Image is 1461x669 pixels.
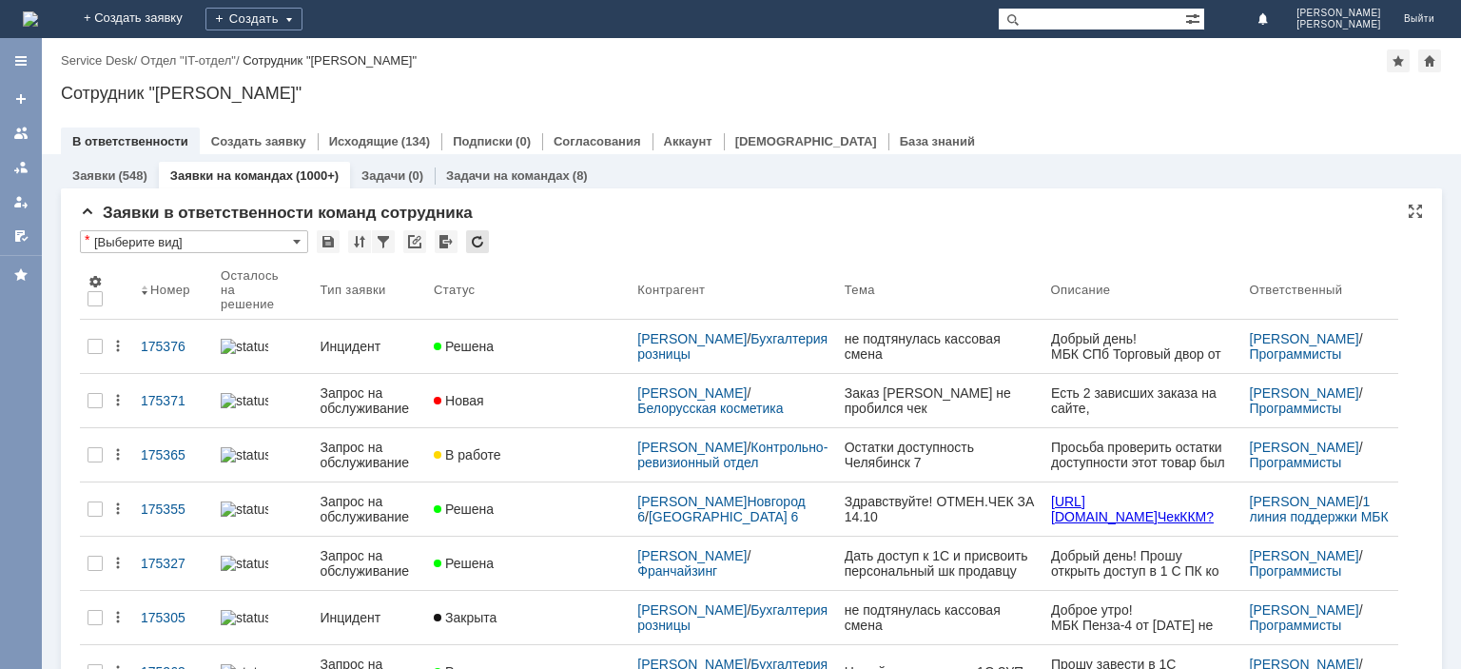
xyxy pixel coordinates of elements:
img: statusbar-100 (1).png [221,502,268,517]
td: Магазин (МБК Челябинск 7) БК [1,389,220,404]
span: Закрыта [434,610,497,625]
div: Здравствуйте! ОТМЕН.ЧЕК ЗА 14.10 [845,494,1036,524]
div: Фильтрация... [372,230,395,253]
img: statusbar-100 (1).png [221,556,268,571]
div: Контрагент [637,283,705,297]
div: (548) [118,168,146,183]
span: [PERSON_NAME] [1296,19,1381,30]
a: Подписки [453,134,513,148]
a: В работе [426,436,630,474]
a: [DEMOGRAPHIC_DATA] [735,134,877,148]
span: В работе [434,447,500,462]
a: statusbar-100 (1).png [213,544,313,582]
a: Запрос на обслуживание [312,482,426,536]
td: ВВ -крем тональный Funhouse Skin Teen тон 50 light 25г Belor Design/4/МП [70,498,205,533]
div: Номер [150,283,190,297]
td: Показать обособленные товары: [PERSON_NAME] [70,249,205,293]
a: Запрос на обслуживание [312,428,426,482]
a: Программисты [1250,563,1342,579]
a: Заявки [72,168,115,183]
a: Создать заявку [211,134,306,148]
a: Дать доступ к 1С и присвоить персональный шк продавцу [GEOGRAPHIC_DATA] [837,537,1043,590]
a: 175365 [133,436,213,474]
a: Исходящие [329,134,399,148]
span: [PERSON_NAME] [1296,8,1381,19]
span: Заявки в ответственности команд сотрудника [80,204,473,222]
div: 175376 [141,339,205,354]
a: Перейти на домашнюю страницу [23,11,38,27]
div: 175305 [141,610,205,625]
a: Программисты [1250,618,1342,633]
a: [PERSON_NAME] [1250,440,1359,455]
a: Заявки в моей ответственности [6,152,36,183]
span: Решена [434,339,494,354]
a: statusbar-100 (1).png [213,599,313,637]
a: Задачи [361,168,405,183]
div: / [637,602,828,633]
a: Запрос на обслуживание [312,537,426,590]
a: Бухгалтерия розницы [637,331,831,362]
a: Решена [426,490,630,528]
div: Инцидент [320,339,419,354]
div: Добавить в избранное [1387,49,1410,72]
div: / [61,53,141,68]
div: / [1250,548,1392,579]
a: 175327 [133,544,213,582]
a: Отдел "IT-отдел" [141,53,236,68]
td: Параметры: [1,249,71,293]
div: Настройки списка отличаются от сохраненных в виде [85,233,89,246]
a: не подтянулась кассовая смена [837,320,1043,373]
div: 175371 [141,393,205,408]
div: (1000+) [296,168,339,183]
td: Бальзам-кондиционер д/волос "КАШЕМИР" с биотином и кашемиром 450мл Витэкс /18/М [70,404,205,451]
a: [PERSON_NAME] [1250,331,1359,346]
div: На всю страницу [1408,204,1423,219]
div: Запрос на обслуживание [320,440,419,470]
a: [PERSON_NAME]Новгород 6 [637,494,808,524]
td: Артикул [1,355,71,372]
div: 175365 [141,447,205,462]
a: [PERSON_NAME] [637,548,747,563]
div: Экспорт списка [435,230,458,253]
a: [PERSON_NAME] [1250,385,1359,401]
div: (0) [516,134,531,148]
div: / [1250,331,1392,362]
th: Контрагент [630,261,836,320]
a: [PERSON_NAME] [1250,548,1359,563]
a: 175305 [133,599,213,637]
div: Тип заявки [320,283,385,297]
img: statusbar-100 (1).png [221,339,268,354]
span: Решена [434,556,494,571]
a: Решена [426,544,630,582]
div: 175327 [141,556,205,571]
a: Остатки доступность Челябинск 7 [837,428,1043,482]
th: Номер [133,261,213,320]
a: Инцидент [312,599,426,637]
div: / [637,494,828,524]
div: Тема [845,283,875,297]
a: Контрольно-ревизионный отдел [637,440,828,470]
img: logo [23,11,38,27]
a: [PERSON_NAME] [637,331,747,346]
div: Действия [110,339,126,354]
a: [PERSON_NAME] [637,440,747,455]
div: 175355 [141,502,205,517]
div: Осталось на решение [221,268,290,311]
div: / [637,548,828,579]
div: Запрос на обслуживание [320,494,419,524]
a: 175355 [133,490,213,528]
div: Скопировать ссылку на список [403,230,426,253]
div: Сохранить вид [317,230,340,253]
div: Дать доступ к 1С и присвоить персональный шк продавцу [GEOGRAPHIC_DATA] [845,548,1036,579]
a: 175371 [133,382,213,420]
a: [PERSON_NAME] [1250,602,1359,618]
td: ВВ шампунь-преображение PERFECT HAIR Совершенные волосы д/восхит. красоты волос, 470 мл/Витэкс/14/М [70,591,205,649]
div: Инцидент [320,610,419,625]
a: Инцидент [312,327,426,365]
a: [PERSON_NAME] [637,602,747,618]
div: Сортировка... [348,230,371,253]
td: 00-00033927 [1,533,71,591]
div: Действия [110,502,126,517]
a: Мои согласования [6,221,36,251]
a: statusbar-100 (1).png [213,382,313,420]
